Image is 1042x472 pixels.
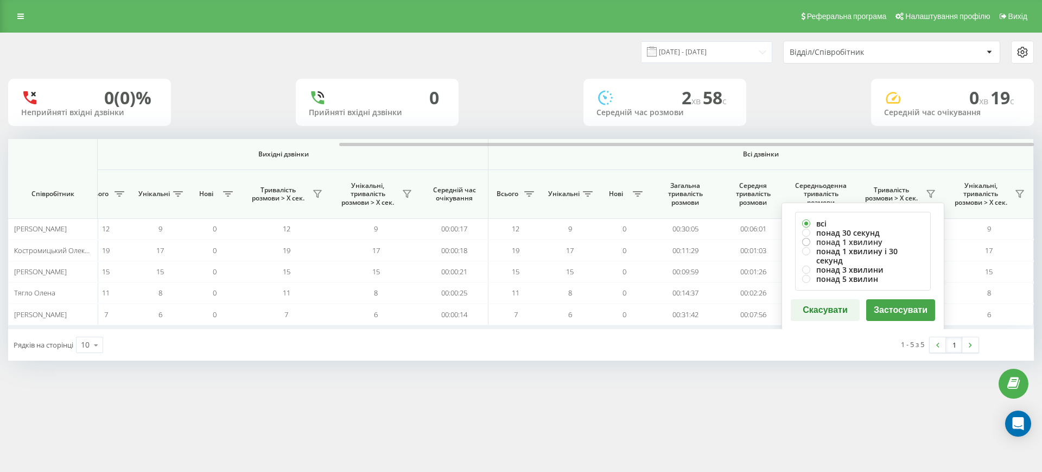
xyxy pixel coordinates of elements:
span: [PERSON_NAME] [14,224,67,234]
span: 8 [158,288,162,298]
span: Реферальна програма [807,12,887,21]
span: 15 [102,267,110,276]
span: Унікальні, тривалість розмови > Х сек. [950,181,1012,207]
span: 7 [104,310,108,319]
span: 19 [102,246,110,255]
span: 15 [566,267,574,276]
span: Унікальні [548,190,580,198]
span: 0 [213,267,217,276]
td: 00:06:01 [719,218,787,240]
span: 0 [213,310,217,319]
span: Тривалість розмови > Х сек. [860,186,923,203]
span: Унікальні [138,190,170,198]
span: 15 [283,267,290,276]
span: 19 [990,86,1014,109]
span: Середня тривалість розмови [727,181,779,207]
a: 1 [946,337,962,353]
td: 00:14:37 [651,282,719,304]
td: 00:30:05 [651,218,719,240]
span: 7 [514,310,518,319]
span: Вихідні дзвінки [104,150,463,159]
div: Неприйняті вхідні дзвінки [21,108,158,117]
span: Тривалість розмови > Х сек. [247,186,309,203]
span: 0 [622,310,626,319]
div: 0 (0)% [104,87,151,108]
span: c [1010,95,1014,107]
span: 6 [568,310,572,319]
div: 1 - 5 з 5 [901,339,924,350]
span: 17 [156,246,164,255]
div: 0 [429,87,439,108]
td: 00:00:18 [421,240,488,261]
button: Застосувати [866,299,935,321]
span: 19 [512,246,519,255]
span: 9 [987,224,991,234]
span: Вихід [1008,12,1027,21]
span: c [722,95,727,107]
span: 0 [213,246,217,255]
span: Рядків на сторінці [14,340,73,350]
label: понад 5 хвилин [802,274,924,284]
div: Open Intercom Messenger [1005,411,1031,437]
span: Нові [602,190,630,198]
td: 00:00:25 [421,282,488,304]
div: Середній час розмови [596,108,733,117]
label: понад 3 хвилини [802,265,924,274]
span: 0 [622,246,626,255]
td: 00:00:21 [421,261,488,282]
span: 58 [703,86,727,109]
span: 11 [102,288,110,298]
span: [PERSON_NAME] [14,267,67,276]
span: Всього [494,190,521,198]
div: Середній час очікування [884,108,1021,117]
span: 17 [566,246,574,255]
td: 00:09:59 [651,261,719,282]
span: 2 [682,86,703,109]
span: 15 [985,267,993,276]
td: 00:02:26 [719,282,787,304]
span: 0 [622,224,626,234]
span: 17 [985,246,993,255]
span: хв [979,95,990,107]
span: 6 [987,310,991,319]
span: 0 [213,288,217,298]
span: 6 [158,310,162,319]
span: Унікальні, тривалість розмови > Х сек. [336,181,399,207]
label: понад 30 секунд [802,228,924,237]
span: Тягло Олена [14,288,55,298]
span: 12 [512,224,519,234]
td: 00:01:26 [719,261,787,282]
span: 15 [512,267,519,276]
td: 00:00:17 [421,218,488,240]
td: 00:00:14 [421,304,488,325]
span: Середньоденна тривалість розмови [795,181,847,207]
span: Середній час очікування [429,186,480,203]
span: 11 [283,288,290,298]
span: Загальна тривалість розмови [659,181,711,207]
span: 12 [283,224,290,234]
td: 00:07:56 [719,304,787,325]
div: Відділ/Співробітник [790,48,919,57]
span: 7 [284,310,288,319]
span: 9 [568,224,572,234]
span: 15 [156,267,164,276]
span: Нові [193,190,220,198]
span: 0 [622,288,626,298]
label: понад 1 хвилину [802,237,924,247]
span: 11 [512,288,519,298]
td: 00:01:03 [719,240,787,261]
span: 9 [374,224,378,234]
label: понад 1 хвилину і 30 секунд [802,247,924,265]
td: 00:11:29 [651,240,719,261]
div: Прийняті вхідні дзвінки [309,108,446,117]
span: 19 [283,246,290,255]
td: 00:31:42 [651,304,719,325]
div: 10 [81,339,90,350]
span: 15 [372,267,380,276]
span: 8 [568,288,572,298]
span: Співробітник [17,190,88,198]
label: всі [802,219,924,228]
button: Скасувати [791,299,860,321]
span: Костромицький Олександр [14,246,104,255]
span: Всього [84,190,111,198]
